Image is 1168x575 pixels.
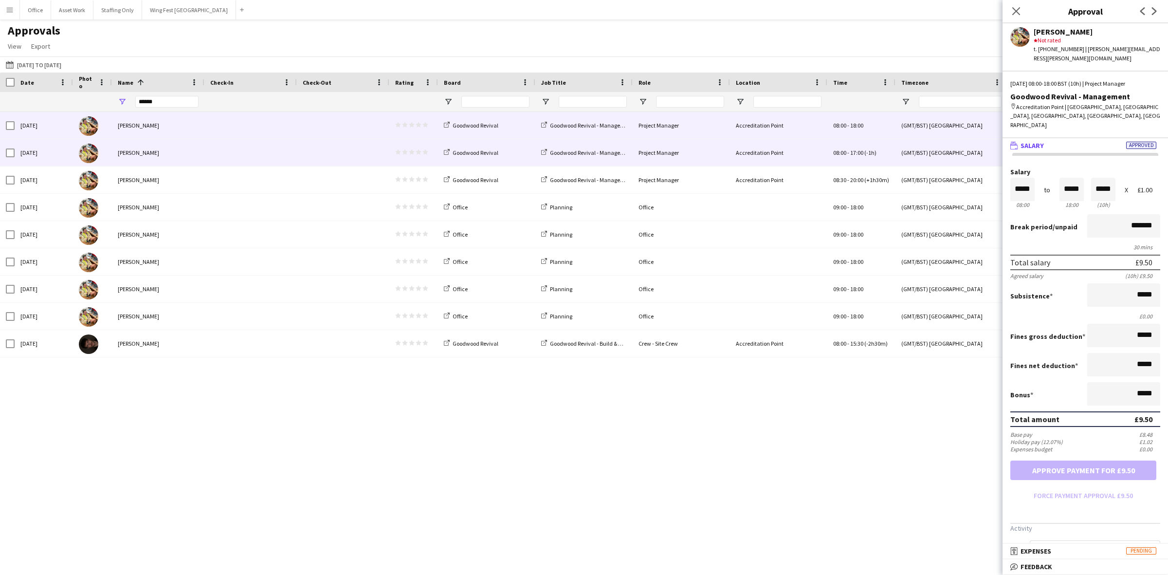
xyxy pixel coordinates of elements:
span: Check-In [210,79,234,86]
div: Office [633,303,730,330]
div: Holiday pay (12.07%) [1010,438,1063,445]
span: 09:00 [833,313,846,320]
div: Agreed salary [1010,272,1043,279]
span: Role [639,79,651,86]
span: Check-Out [303,79,331,86]
button: Open Filter Menu [444,97,453,106]
span: 08:00 [833,122,846,129]
span: 09:00 [833,204,846,211]
div: 30 mins [1010,243,1160,251]
a: Export [27,40,54,53]
div: [PERSON_NAME] [112,221,204,248]
div: Goodwood Revival - Management [1010,92,1160,101]
div: [PERSON_NAME] [112,167,204,193]
span: Goodwood Revival - Build & Derig Team [550,340,647,347]
div: Base pay [1010,431,1032,438]
div: (GMT/BST) [GEOGRAPHIC_DATA] [895,194,1007,221]
a: Goodwood Revival [444,340,498,347]
a: Goodwood Revival - Management [541,122,634,129]
span: Time [833,79,847,86]
div: (GMT/BST) [GEOGRAPHIC_DATA] [895,303,1007,330]
img: Georgina Masterson-Cox [79,144,98,163]
span: Planning [550,285,572,293]
div: [DATE] [15,221,73,248]
div: Office [633,221,730,248]
button: Open Filter Menu [541,97,550,106]
a: Goodwood Revival [444,176,498,184]
img: Georgina Masterson-Cox [79,116,98,136]
div: Accreditation Point [730,330,827,357]
span: Office [453,258,468,265]
mat-expansion-panel-header: SalaryApproved [1003,138,1168,153]
button: Open Filter Menu [639,97,647,106]
a: Planning [541,258,572,265]
div: £9.50 [1134,414,1152,424]
span: Approved [1126,142,1156,149]
div: (GMT/BST) [GEOGRAPHIC_DATA] [895,139,1007,166]
span: Office [453,313,468,320]
span: Planning [550,258,572,265]
div: [DATE] 08:00-18:00 BST (10h) | Project Manager [1010,79,1160,88]
span: Break period [1010,223,1053,231]
a: View [4,40,25,53]
div: (GMT/BST) [GEOGRAPHIC_DATA] [895,276,1007,302]
div: X [1125,186,1128,194]
img: Georgina Masterson-Cox [79,280,98,299]
a: Goodwood Revival [444,122,498,129]
span: Date [20,79,34,86]
span: 08:00 [833,149,846,156]
span: 18:00 [850,204,863,211]
span: Goodwood Revival [453,122,498,129]
div: Office [633,248,730,275]
span: Pending [1126,547,1156,555]
div: to [1044,186,1050,194]
h3: Activity [1010,524,1160,533]
div: £0.00 [1010,313,1160,320]
a: Goodwood Revival - Build & Derig Team [541,340,647,347]
button: Staffing Only [93,0,142,19]
span: 18:00 [850,231,863,238]
div: Accreditation Point [730,139,827,166]
span: Goodwood Revival - Management [550,176,634,184]
img: Georgina Masterson-Cox [79,171,98,190]
span: Feedback [1021,562,1052,571]
span: 18:00 [850,122,863,129]
span: 08:00 [833,340,846,347]
a: Goodwood Revival [444,149,498,156]
div: Accreditation Point | [GEOGRAPHIC_DATA], [GEOGRAPHIC_DATA], [GEOGRAPHIC_DATA], [GEOGRAPHIC_DATA],... [1010,103,1160,130]
label: Fines gross deduction [1010,332,1085,341]
img: Georgina Masterson-Cox [79,198,98,218]
button: Office [20,0,51,19]
div: £0.00 [1139,445,1160,453]
span: - [847,231,849,238]
div: £8.48 [1139,431,1160,438]
h3: Approval [1003,5,1168,18]
input: Board Filter Input [461,96,529,108]
span: Office [453,231,468,238]
div: [DATE] [15,139,73,166]
span: - [847,313,849,320]
img: Georgina Masterson-Cox [79,307,98,327]
div: £1.00 [1137,186,1160,194]
span: 09:00 [833,285,846,293]
div: 08:00 [1010,201,1035,208]
div: Expenses budget [1010,445,1052,453]
div: Office [633,276,730,302]
label: Salary [1010,168,1160,176]
span: Planning [550,231,572,238]
a: Office [444,258,468,265]
span: Goodwood Revival [453,340,498,347]
label: Fines net deduction [1010,361,1078,370]
div: [DATE] [15,330,73,357]
button: Open Filter Menu [736,97,745,106]
span: Board [444,79,461,86]
span: Office [453,204,468,211]
span: Location [736,79,760,86]
div: 10h [1091,201,1115,208]
button: Asset Work [51,0,93,19]
label: Bonus [1010,390,1033,399]
span: - [847,149,849,156]
div: [PERSON_NAME] [112,139,204,166]
span: 15:30 [850,340,863,347]
span: 18:00 [850,285,863,293]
